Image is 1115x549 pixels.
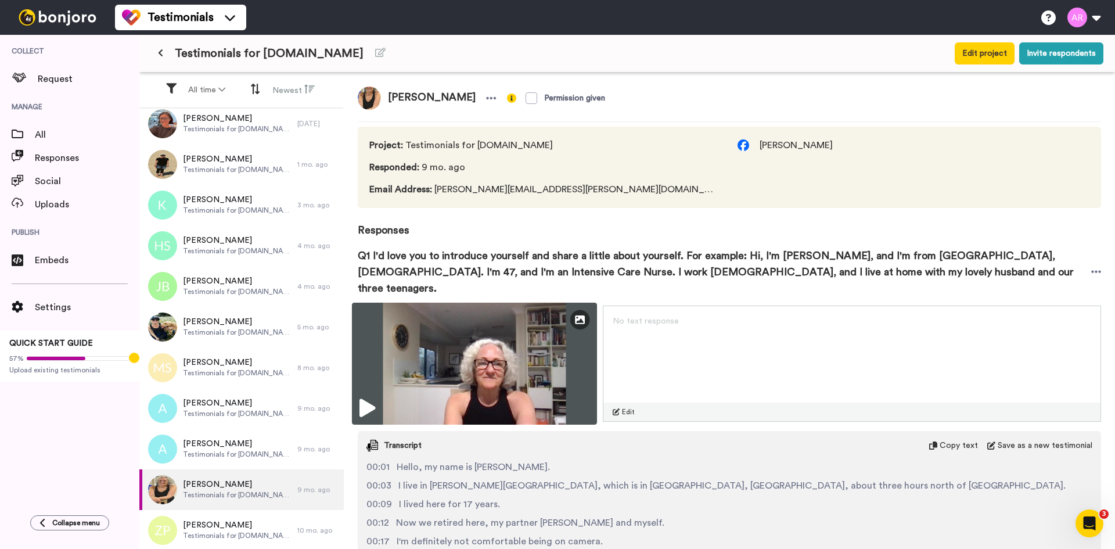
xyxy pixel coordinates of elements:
span: Copy text [940,440,978,451]
span: 00:12 [366,516,389,530]
a: [PERSON_NAME]Testimonials for [DOMAIN_NAME][DATE] [139,103,344,144]
span: Testimonials for [DOMAIN_NAME] [183,165,292,174]
span: Testimonials for [DOMAIN_NAME] [369,138,714,152]
button: Newest [265,79,322,101]
span: [PERSON_NAME] [381,87,483,110]
img: af1c91de-8adb-403e-8347-22e12bec197c.jpeg [358,87,381,110]
div: Tooltip anchor [129,353,139,363]
span: [PERSON_NAME] [183,194,292,206]
span: Save as a new testimonial [998,440,1092,451]
span: QUICK START GUIDE [9,339,93,347]
span: Project : [369,141,403,150]
span: Testimonials for [DOMAIN_NAME] [183,246,292,256]
a: [PERSON_NAME]Testimonials for [DOMAIN_NAME]9 mo. ago [139,388,344,429]
span: Responded : [369,163,419,172]
div: 4 mo. ago [297,282,338,291]
a: [PERSON_NAME]Testimonials for [DOMAIN_NAME]5 mo. ago [139,307,344,347]
button: Collapse menu [30,515,109,530]
div: 9 mo. ago [297,485,338,494]
span: Settings [35,300,139,314]
button: Edit project [955,42,1015,64]
img: a.png [148,394,177,423]
div: 10 mo. ago [297,526,338,535]
span: 00:03 [366,479,391,493]
iframe: Intercom live chat [1076,509,1103,537]
span: 57% [9,354,24,363]
img: c70f7cb7-1f8d-402d-b1e3-61f9b96af05c.jpeg [148,150,177,179]
div: 9 mo. ago [297,444,338,454]
span: Uploads [35,198,139,211]
div: 4 mo. ago [297,241,338,250]
img: facebook.svg [738,139,749,151]
span: [PERSON_NAME] [183,113,292,124]
span: [PERSON_NAME] [183,235,292,246]
span: All [35,128,139,142]
span: Testimonials for [DOMAIN_NAME] [183,409,292,418]
a: [PERSON_NAME]Testimonials for [DOMAIN_NAME]9 mo. ago [139,469,344,510]
span: 9 mo. ago [369,160,714,174]
span: Social [35,174,139,188]
img: e6185e1c-319d-4acc-a8c6-0c9d1c9cd831.jpeg [148,313,177,342]
span: Testimonials for [DOMAIN_NAME] [183,368,292,378]
span: [PERSON_NAME] [760,138,833,152]
span: [PERSON_NAME] [183,153,292,165]
img: a.png [148,435,177,464]
span: [PERSON_NAME] [183,438,292,450]
span: Testimonials for [DOMAIN_NAME] [183,531,292,540]
div: 9 mo. ago [297,404,338,413]
img: ms.png [148,353,177,382]
span: Now we retired here, my partner [PERSON_NAME] and myself. [396,516,664,530]
a: [PERSON_NAME]Testimonials for [DOMAIN_NAME]3 mo. ago [139,185,344,225]
a: [PERSON_NAME]Testimonials for [DOMAIN_NAME]1 mo. ago [139,144,344,185]
a: [PERSON_NAME]Testimonials for [DOMAIN_NAME]4 mo. ago [139,266,344,307]
span: Hello, my name is [PERSON_NAME]. [397,460,550,474]
div: [DATE] [297,119,338,128]
span: I lived here for 17 years. [399,497,500,511]
span: [PERSON_NAME] [183,275,292,287]
span: I'm definitely not comfortable being on camera. [397,534,603,548]
span: Testimonials for [DOMAIN_NAME] [183,490,292,500]
img: hs.png [148,231,177,260]
span: [PERSON_NAME] [183,316,292,328]
span: Testimonials for [DOMAIN_NAME] [183,287,292,296]
span: Testimonials for [DOMAIN_NAME] [183,124,292,134]
span: I live in [PERSON_NAME][GEOGRAPHIC_DATA], which is in [GEOGRAPHIC_DATA], [GEOGRAPHIC_DATA], about... [398,479,1066,493]
span: Responses [358,208,1101,238]
span: [PERSON_NAME] [183,357,292,368]
span: 3 [1099,509,1109,519]
span: 00:17 [366,534,390,548]
a: [PERSON_NAME]Testimonials for [DOMAIN_NAME]8 mo. ago [139,347,344,388]
span: Transcript [384,440,422,451]
div: 5 mo. ago [297,322,338,332]
span: No text response [613,317,679,325]
div: Permission given [544,92,605,104]
a: [PERSON_NAME]Testimonials for [DOMAIN_NAME]4 mo. ago [139,225,344,266]
span: Q1 I'd love you to introduce yourself and share a little about yourself. For example: Hi, I'm [PE... [358,247,1091,296]
span: 00:01 [366,460,390,474]
div: 3 mo. ago [297,200,338,210]
button: Invite respondents [1019,42,1103,64]
span: [PERSON_NAME] [183,397,292,409]
span: [PERSON_NAME][EMAIL_ADDRESS][PERSON_NAME][DOMAIN_NAME] [369,182,714,196]
a: [PERSON_NAME]Testimonials for [DOMAIN_NAME]9 mo. ago [139,429,344,469]
img: transcript.svg [366,440,378,451]
span: 00:09 [366,497,392,511]
span: Embeds [35,253,139,267]
div: 1 mo. ago [297,160,338,169]
span: Edit [622,407,635,417]
button: All time [181,80,232,101]
span: Testimonials for [DOMAIN_NAME] [175,45,364,62]
span: Testimonials [148,9,214,26]
img: 1e6cd6ab-fcfa-46e2-b370-fd1997e12a81.jpeg [148,109,177,138]
span: Testimonials for [DOMAIN_NAME] [183,328,292,337]
img: tm-color.svg [122,8,141,27]
img: k.png [148,191,177,220]
div: 8 mo. ago [297,363,338,372]
span: [PERSON_NAME] [183,479,292,490]
span: Collapse menu [52,518,100,528]
img: zp.png [148,516,177,545]
img: af1c91de-8adb-403e-8347-22e12bec197c.jpeg [148,475,177,504]
span: Email Address : [369,185,432,194]
span: [PERSON_NAME] [183,519,292,531]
